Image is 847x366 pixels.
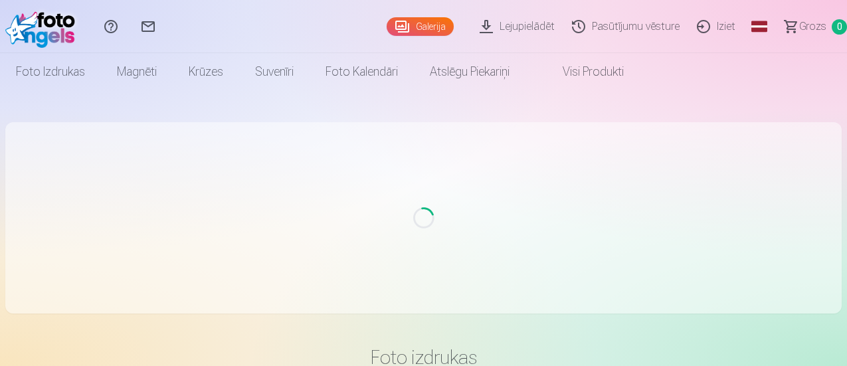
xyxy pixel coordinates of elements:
span: 0 [832,19,847,35]
a: Krūzes [173,53,239,90]
a: Foto kalendāri [310,53,414,90]
a: Magnēti [101,53,173,90]
img: /fa1 [5,5,82,48]
a: Galerija [387,17,454,36]
a: Visi produkti [525,53,640,90]
span: Grozs [799,19,826,35]
a: Suvenīri [239,53,310,90]
a: Atslēgu piekariņi [414,53,525,90]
